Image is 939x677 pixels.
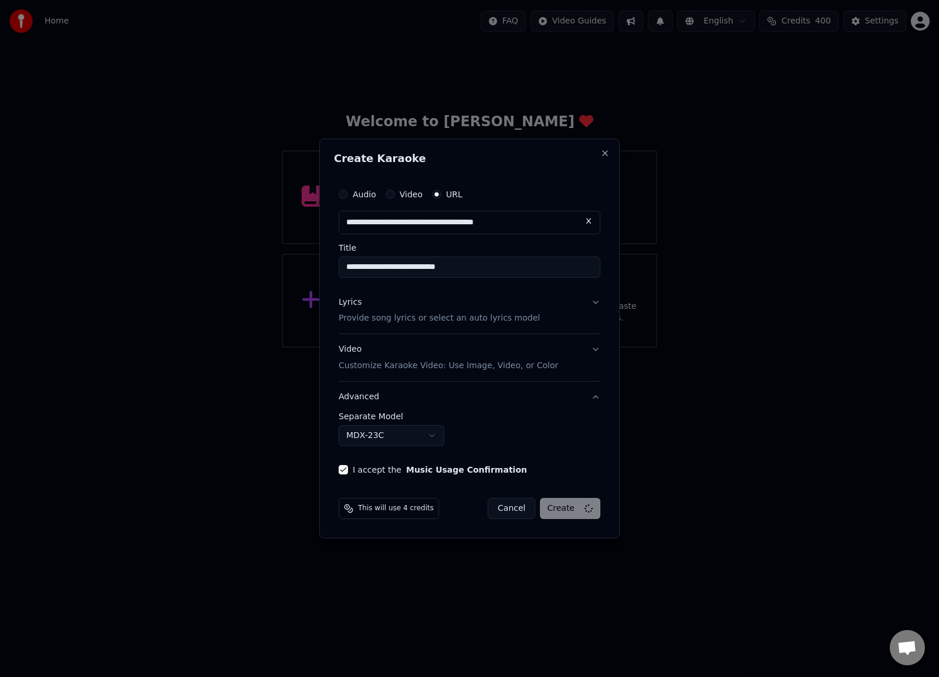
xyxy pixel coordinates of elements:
label: Video [400,190,423,198]
button: VideoCustomize Karaoke Video: Use Image, Video, or Color [339,335,600,382]
label: URL [446,190,462,198]
div: Video [339,344,558,372]
button: Cancel [488,498,535,519]
label: Audio [353,190,376,198]
button: LyricsProvide song lyrics or select an auto lyrics model [339,287,600,334]
div: Lyrics [339,297,362,308]
div: Advanced [339,412,600,456]
button: I accept the [406,466,527,474]
p: Customize Karaoke Video: Use Image, Video, or Color [339,360,558,372]
span: This will use 4 credits [358,504,434,513]
button: Advanced [339,382,600,412]
label: Title [339,244,600,252]
h2: Create Karaoke [334,153,605,164]
label: Separate Model [339,412,600,420]
label: I accept the [353,466,527,474]
p: Provide song lyrics or select an auto lyrics model [339,313,540,325]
